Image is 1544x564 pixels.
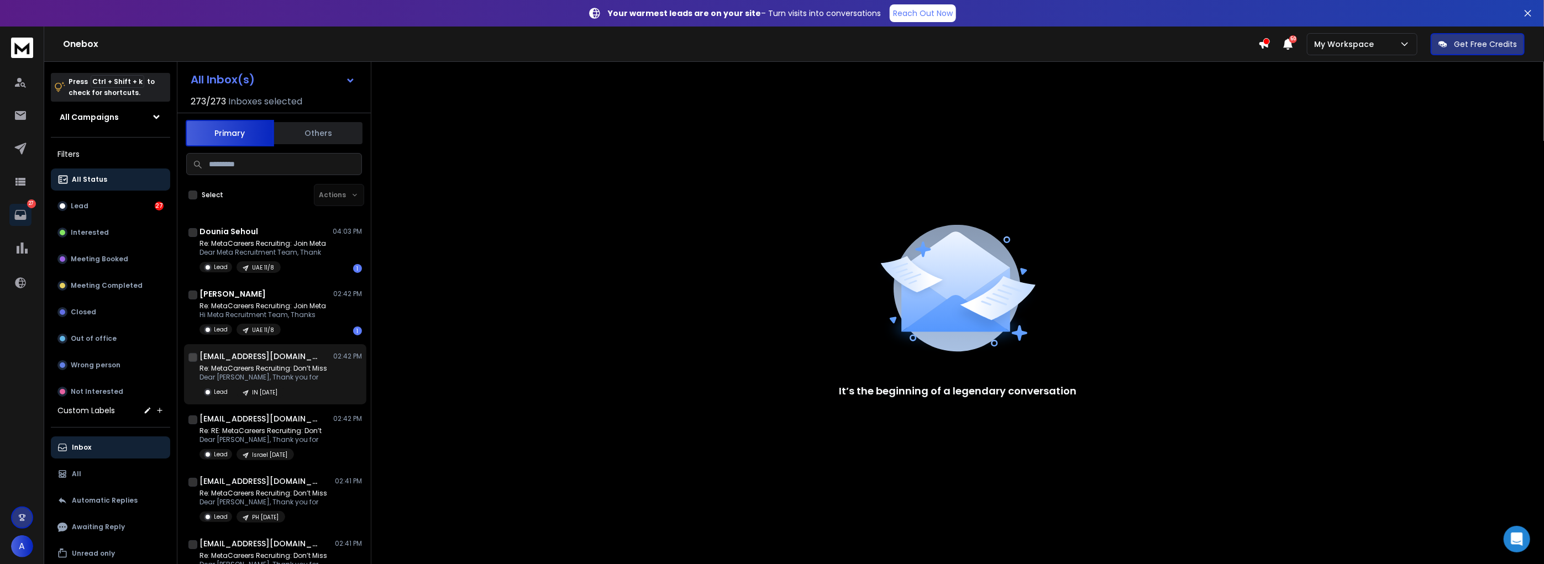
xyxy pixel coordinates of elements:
[72,549,115,558] p: Unread only
[890,4,956,22] a: Reach Out Now
[51,354,170,376] button: Wrong person
[9,204,31,226] a: 27
[353,264,362,273] div: 1
[191,95,226,108] span: 273 / 273
[71,361,120,370] p: Wrong person
[199,538,321,549] h1: [EMAIL_ADDRESS][DOMAIN_NAME]
[199,364,327,373] p: Re: MetaCareers Recruiting: Don’t Miss
[71,334,117,343] p: Out of office
[199,248,326,257] p: Dear Meta Recruitment Team, Thank
[1504,526,1530,552] div: Open Intercom Messenger
[228,95,302,108] h3: Inboxes selected
[63,38,1258,51] h1: Onebox
[199,239,326,248] p: Re: MetaCareers Recruiting: Join Meta
[51,146,170,162] h3: Filters
[202,191,223,199] label: Select
[199,310,326,319] p: Hi Meta Recruitment Team, Thanks
[71,281,143,290] p: Meeting Completed
[214,450,228,458] p: Lead
[839,383,1076,399] p: It’s the beginning of a legendary conversation
[72,443,91,452] p: Inbox
[11,535,33,557] button: A
[1289,35,1297,43] span: 50
[199,498,327,507] p: Dear [PERSON_NAME], Thank you for
[214,325,228,334] p: Lead
[11,38,33,58] img: logo
[51,328,170,350] button: Out of office
[71,228,109,237] p: Interested
[333,289,362,298] p: 02:42 PM
[51,463,170,485] button: All
[51,195,170,217] button: Lead27
[51,489,170,512] button: Automatic Replies
[27,199,36,208] p: 27
[199,288,266,299] h1: [PERSON_NAME]
[51,168,170,191] button: All Status
[199,489,327,498] p: Re: MetaCareers Recruiting: Don’t Miss
[353,326,362,335] div: 1
[72,470,81,478] p: All
[199,373,327,382] p: Dear [PERSON_NAME], Thank you for
[199,426,322,435] p: Re: RE: MetaCareers Recruiting: Don’t
[71,202,88,210] p: Lead
[252,263,274,272] p: UAE 11/8
[335,539,362,548] p: 02:41 PM
[51,222,170,244] button: Interested
[51,516,170,538] button: Awaiting Reply
[91,75,144,88] span: Ctrl + Shift + k
[72,496,138,505] p: Automatic Replies
[333,352,362,361] p: 02:42 PM
[252,388,277,397] p: IN [DATE]
[186,120,274,146] button: Primary
[51,301,170,323] button: Closed
[214,263,228,271] p: Lead
[199,551,327,560] p: Re: MetaCareers Recruiting: Don’t Miss
[51,381,170,403] button: Not Interested
[69,76,155,98] p: Press to check for shortcuts.
[1431,33,1525,55] button: Get Free Credits
[214,388,228,396] p: Lead
[252,326,274,334] p: UAE 11/8
[1454,39,1517,50] p: Get Free Credits
[252,451,287,459] p: Israel [DATE]
[51,275,170,297] button: Meeting Completed
[608,8,881,19] p: – Turn visits into conversations
[72,523,125,531] p: Awaiting Reply
[72,175,107,184] p: All Status
[335,477,362,486] p: 02:41 PM
[51,436,170,458] button: Inbox
[608,8,761,19] strong: Your warmest leads are on your site
[71,308,96,317] p: Closed
[1314,39,1378,50] p: My Workspace
[71,255,128,263] p: Meeting Booked
[191,74,255,85] h1: All Inbox(s)
[199,226,258,237] h1: Dounia Sehoul
[60,112,119,123] h1: All Campaigns
[155,202,164,210] div: 27
[199,435,322,444] p: Dear [PERSON_NAME], Thank you for
[199,413,321,424] h1: [EMAIL_ADDRESS][DOMAIN_NAME]
[333,414,362,423] p: 02:42 PM
[71,387,123,396] p: Not Interested
[274,121,363,145] button: Others
[893,8,953,19] p: Reach Out Now
[51,248,170,270] button: Meeting Booked
[199,476,321,487] h1: [EMAIL_ADDRESS][DOMAIN_NAME]
[182,68,364,91] button: All Inbox(s)
[199,302,326,310] p: Re: MetaCareers Recruiting: Join Meta
[333,227,362,236] p: 04:03 PM
[57,405,115,416] h3: Custom Labels
[199,351,321,362] h1: [EMAIL_ADDRESS][DOMAIN_NAME]
[51,106,170,128] button: All Campaigns
[214,513,228,521] p: Lead
[252,513,279,521] p: PH [DATE]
